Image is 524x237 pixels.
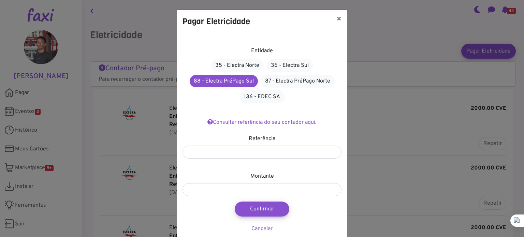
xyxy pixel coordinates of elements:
[266,59,313,72] a: 36 - Electra Sul
[261,75,335,88] a: 87 - Electra PréPago Norte
[207,119,317,126] a: Consultar referência do seu contador aqui.
[249,135,275,143] label: Referência
[183,15,250,28] h4: Pagar Eletricidade
[211,59,264,72] a: 35 - Electra Norte
[251,47,273,55] label: Entidade
[190,75,258,87] a: 88 - Electra PréPago Sul
[235,202,289,217] button: Confirmar
[239,90,285,103] a: 136 - EDEC SA
[251,225,273,232] a: Cancelar
[331,10,347,29] button: ×
[250,172,274,180] label: Montante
